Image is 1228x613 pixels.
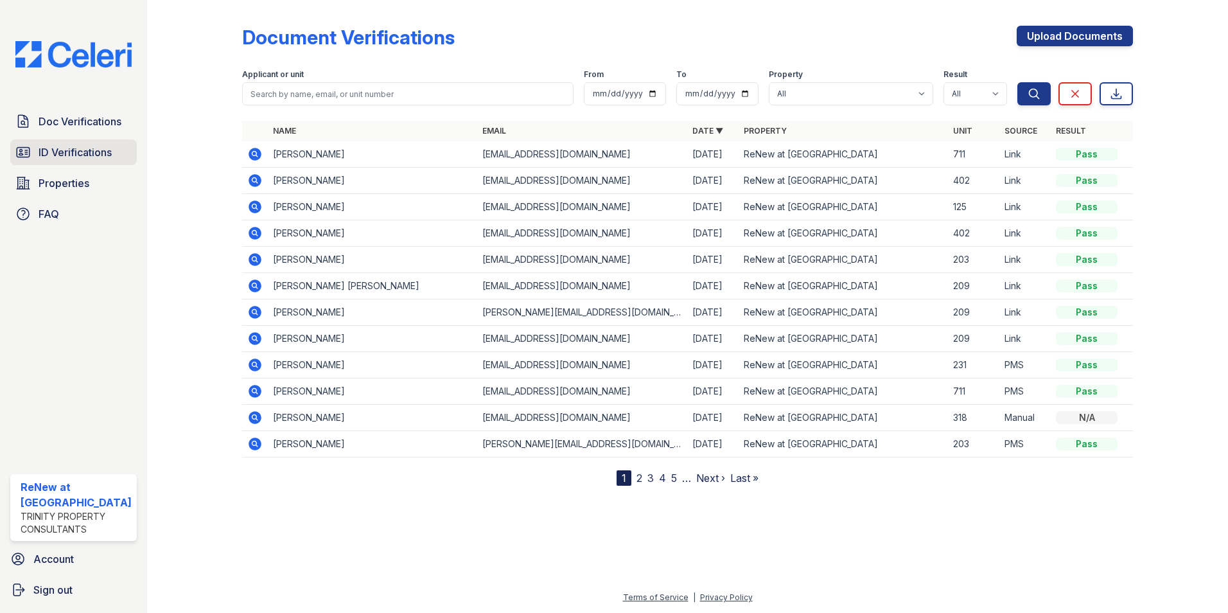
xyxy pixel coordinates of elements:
[659,472,666,484] a: 4
[693,592,696,602] div: |
[671,472,677,484] a: 5
[687,194,739,220] td: [DATE]
[948,405,999,431] td: 318
[617,470,631,486] div: 1
[477,273,687,299] td: [EMAIL_ADDRESS][DOMAIN_NAME]
[948,273,999,299] td: 209
[687,220,739,247] td: [DATE]
[1004,126,1037,136] a: Source
[948,352,999,378] td: 231
[769,69,803,80] label: Property
[39,145,112,160] span: ID Verifications
[1056,280,1118,292] div: Pass
[948,378,999,405] td: 711
[739,273,949,299] td: ReNew at [GEOGRAPHIC_DATA]
[1056,227,1118,240] div: Pass
[1056,174,1118,187] div: Pass
[739,194,949,220] td: ReNew at [GEOGRAPHIC_DATA]
[948,247,999,273] td: 203
[999,405,1051,431] td: Manual
[273,126,296,136] a: Name
[676,69,687,80] label: To
[1056,306,1118,319] div: Pass
[1056,253,1118,266] div: Pass
[636,472,642,484] a: 2
[999,141,1051,168] td: Link
[999,194,1051,220] td: Link
[1056,200,1118,213] div: Pass
[268,352,478,378] td: [PERSON_NAME]
[268,378,478,405] td: [PERSON_NAME]
[5,41,142,67] img: CE_Logo_Blue-a8612792a0a2168367f1c8372b55b34899dd931a85d93a1a3d3e32e68fde9ad4.png
[687,352,739,378] td: [DATE]
[687,273,739,299] td: [DATE]
[623,592,689,602] a: Terms of Service
[739,352,949,378] td: ReNew at [GEOGRAPHIC_DATA]
[999,299,1051,326] td: Link
[999,431,1051,458] td: PMS
[1056,126,1086,136] a: Result
[999,378,1051,405] td: PMS
[739,326,949,352] td: ReNew at [GEOGRAPHIC_DATA]
[739,220,949,247] td: ReNew at [GEOGRAPHIC_DATA]
[948,299,999,326] td: 209
[999,168,1051,194] td: Link
[999,247,1051,273] td: Link
[10,109,137,134] a: Doc Verifications
[33,551,74,567] span: Account
[33,582,73,598] span: Sign out
[268,431,478,458] td: [PERSON_NAME]
[5,577,142,603] a: Sign out
[687,141,739,168] td: [DATE]
[739,405,949,431] td: ReNew at [GEOGRAPHIC_DATA]
[477,168,687,194] td: [EMAIL_ADDRESS][DOMAIN_NAME]
[268,299,478,326] td: [PERSON_NAME]
[39,206,59,222] span: FAQ
[1017,26,1133,46] a: Upload Documents
[1056,385,1118,398] div: Pass
[943,69,967,80] label: Result
[268,168,478,194] td: [PERSON_NAME]
[482,126,506,136] a: Email
[242,69,304,80] label: Applicant or unit
[21,510,132,536] div: Trinity Property Consultants
[953,126,972,136] a: Unit
[477,352,687,378] td: [EMAIL_ADDRESS][DOMAIN_NAME]
[999,326,1051,352] td: Link
[739,378,949,405] td: ReNew at [GEOGRAPHIC_DATA]
[739,141,949,168] td: ReNew at [GEOGRAPHIC_DATA]
[477,378,687,405] td: [EMAIL_ADDRESS][DOMAIN_NAME]
[477,141,687,168] td: [EMAIL_ADDRESS][DOMAIN_NAME]
[242,26,455,49] div: Document Verifications
[10,139,137,165] a: ID Verifications
[999,352,1051,378] td: PMS
[687,299,739,326] td: [DATE]
[5,546,142,572] a: Account
[739,299,949,326] td: ReNew at [GEOGRAPHIC_DATA]
[10,170,137,196] a: Properties
[739,168,949,194] td: ReNew at [GEOGRAPHIC_DATA]
[10,201,137,227] a: FAQ
[21,479,132,510] div: ReNew at [GEOGRAPHIC_DATA]
[739,247,949,273] td: ReNew at [GEOGRAPHIC_DATA]
[696,472,725,484] a: Next ›
[948,194,999,220] td: 125
[999,273,1051,299] td: Link
[948,168,999,194] td: 402
[700,592,753,602] a: Privacy Policy
[948,220,999,247] td: 402
[647,472,654,484] a: 3
[1056,411,1118,424] div: N/A
[268,220,478,247] td: [PERSON_NAME]
[268,326,478,352] td: [PERSON_NAME]
[687,326,739,352] td: [DATE]
[477,405,687,431] td: [EMAIL_ADDRESS][DOMAIN_NAME]
[999,220,1051,247] td: Link
[687,431,739,458] td: [DATE]
[692,126,723,136] a: Date ▼
[1056,438,1118,450] div: Pass
[268,405,478,431] td: [PERSON_NAME]
[268,194,478,220] td: [PERSON_NAME]
[682,470,691,486] span: …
